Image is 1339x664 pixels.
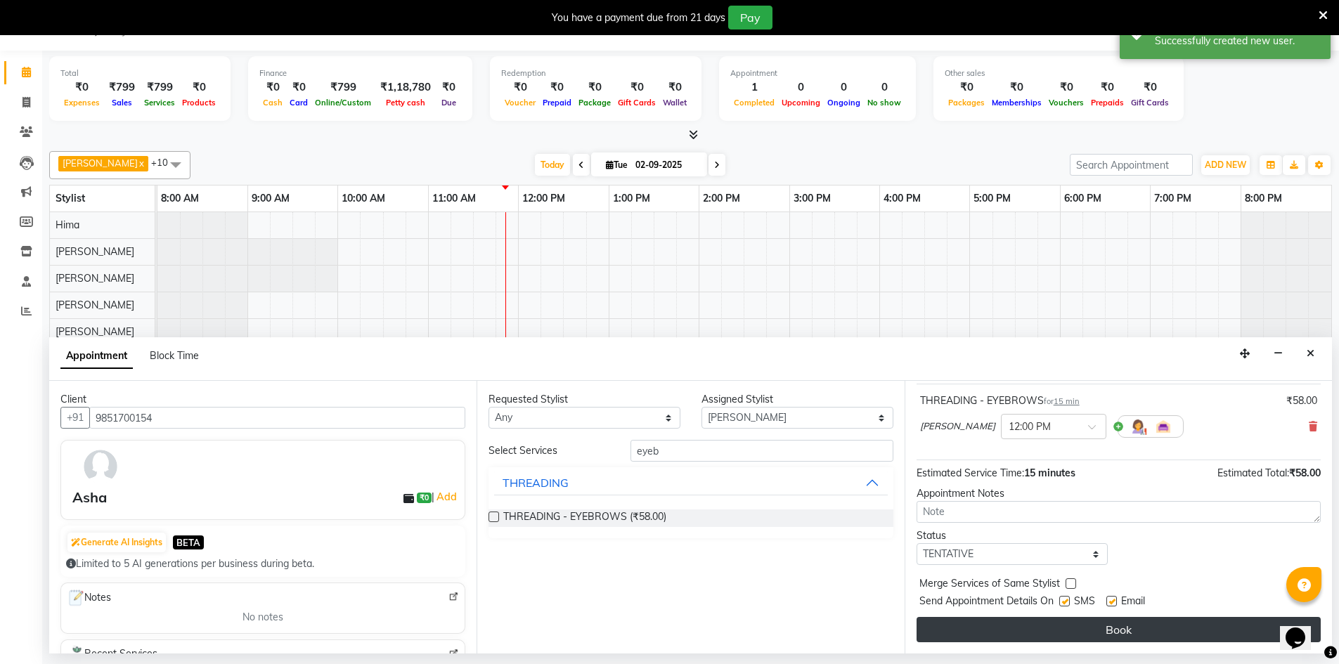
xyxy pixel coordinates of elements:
[259,67,461,79] div: Finance
[1070,154,1193,176] input: Search Appointment
[478,443,620,458] div: Select Services
[552,11,725,25] div: You have a payment due from 21 days
[259,98,286,108] span: Cash
[1201,155,1250,175] button: ADD NEW
[1074,594,1095,611] span: SMS
[179,98,219,108] span: Products
[988,98,1045,108] span: Memberships
[730,79,778,96] div: 1
[1241,188,1286,209] a: 8:00 PM
[259,79,286,96] div: ₹0
[60,344,133,369] span: Appointment
[864,98,905,108] span: No show
[970,188,1014,209] a: 5:00 PM
[138,157,144,169] a: x
[60,407,90,429] button: +91
[501,79,539,96] div: ₹0
[60,67,219,79] div: Total
[730,98,778,108] span: Completed
[248,188,293,209] a: 9:00 AM
[917,528,1108,543] div: Status
[56,219,79,231] span: Hima
[67,646,157,663] span: Recent Services
[489,392,680,407] div: Requested Stylist
[66,556,460,571] div: Limited to 5 AI generations per business during beta.
[1300,343,1321,365] button: Close
[575,98,614,108] span: Package
[141,79,179,96] div: ₹799
[1045,79,1087,96] div: ₹0
[699,188,744,209] a: 2:00 PM
[56,245,134,258] span: [PERSON_NAME]
[920,393,1080,408] div: THREADING - EYEBROWS
[311,79,375,96] div: ₹799
[1286,393,1317,408] div: ₹58.00
[728,6,772,30] button: Pay
[60,392,465,407] div: Client
[917,617,1321,642] button: Book
[1289,467,1321,479] span: ₹58.00
[286,98,311,108] span: Card
[1205,160,1246,170] span: ADD NEW
[1121,594,1145,611] span: Email
[1151,188,1195,209] a: 7:00 PM
[919,576,1060,594] span: Merge Services of Same Stylist
[659,98,690,108] span: Wallet
[338,188,389,209] a: 10:00 AM
[72,487,107,508] div: Asha
[880,188,924,209] a: 4:00 PM
[1155,418,1172,435] img: Interior.png
[945,79,988,96] div: ₹0
[535,154,570,176] span: Today
[1127,98,1172,108] span: Gift Cards
[917,486,1321,501] div: Appointment Notes
[89,407,465,429] input: Search by Name/Mobile/Email/Code
[730,67,905,79] div: Appointment
[56,192,85,204] span: Stylist
[988,79,1045,96] div: ₹0
[503,474,569,491] div: THREADING
[173,535,204,549] span: BETA
[150,349,199,362] span: Block Time
[614,79,659,96] div: ₹0
[539,79,575,96] div: ₹0
[1127,79,1172,96] div: ₹0
[1217,467,1289,479] span: Estimated Total:
[864,79,905,96] div: 0
[824,98,864,108] span: Ongoing
[659,79,690,96] div: ₹0
[614,98,659,108] span: Gift Cards
[242,610,283,625] span: No notes
[778,98,824,108] span: Upcoming
[1044,396,1080,406] small: for
[417,493,432,504] span: ₹0
[503,509,666,527] span: THREADING - EYEBROWS (₹58.00)
[151,157,179,168] span: +10
[602,160,631,170] span: Tue
[917,467,1024,479] span: Estimated Service Time:
[375,79,436,96] div: ₹1,18,780
[945,98,988,108] span: Packages
[701,392,893,407] div: Assigned Stylist
[609,188,654,209] a: 1:00 PM
[60,98,103,108] span: Expenses
[56,299,134,311] span: [PERSON_NAME]
[945,67,1172,79] div: Other sales
[108,98,136,108] span: Sales
[519,188,569,209] a: 12:00 PM
[438,98,460,108] span: Due
[1045,98,1087,108] span: Vouchers
[67,589,111,607] span: Notes
[778,79,824,96] div: 0
[434,488,459,505] a: Add
[429,188,479,209] a: 11:00 AM
[60,79,103,96] div: ₹0
[824,79,864,96] div: 0
[63,157,138,169] span: [PERSON_NAME]
[311,98,375,108] span: Online/Custom
[494,470,887,495] button: THREADING
[103,79,141,96] div: ₹799
[1155,34,1320,48] div: Successfully created new user.
[382,98,429,108] span: Petty cash
[179,79,219,96] div: ₹0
